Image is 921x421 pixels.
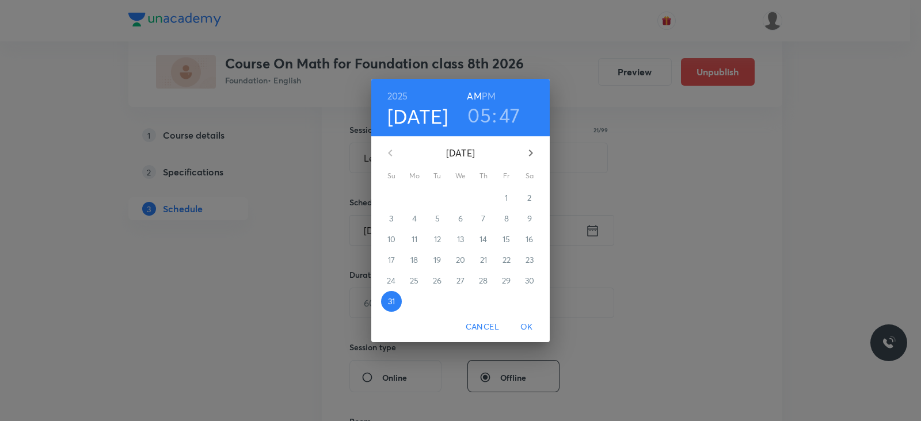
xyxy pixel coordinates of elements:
[466,320,499,334] span: Cancel
[473,170,494,182] span: Th
[482,88,496,104] button: PM
[467,88,481,104] button: AM
[496,170,517,182] span: Fr
[404,146,517,160] p: [DATE]
[427,170,448,182] span: Tu
[388,296,395,307] p: 31
[519,170,540,182] span: Sa
[508,316,545,338] button: OK
[467,103,491,127] button: 05
[387,88,408,104] button: 2025
[381,291,402,312] button: 31
[513,320,541,334] span: OK
[492,103,497,127] h3: :
[404,170,425,182] span: Mo
[450,170,471,182] span: We
[387,104,448,128] button: [DATE]
[381,170,402,182] span: Su
[461,316,504,338] button: Cancel
[499,103,520,127] button: 47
